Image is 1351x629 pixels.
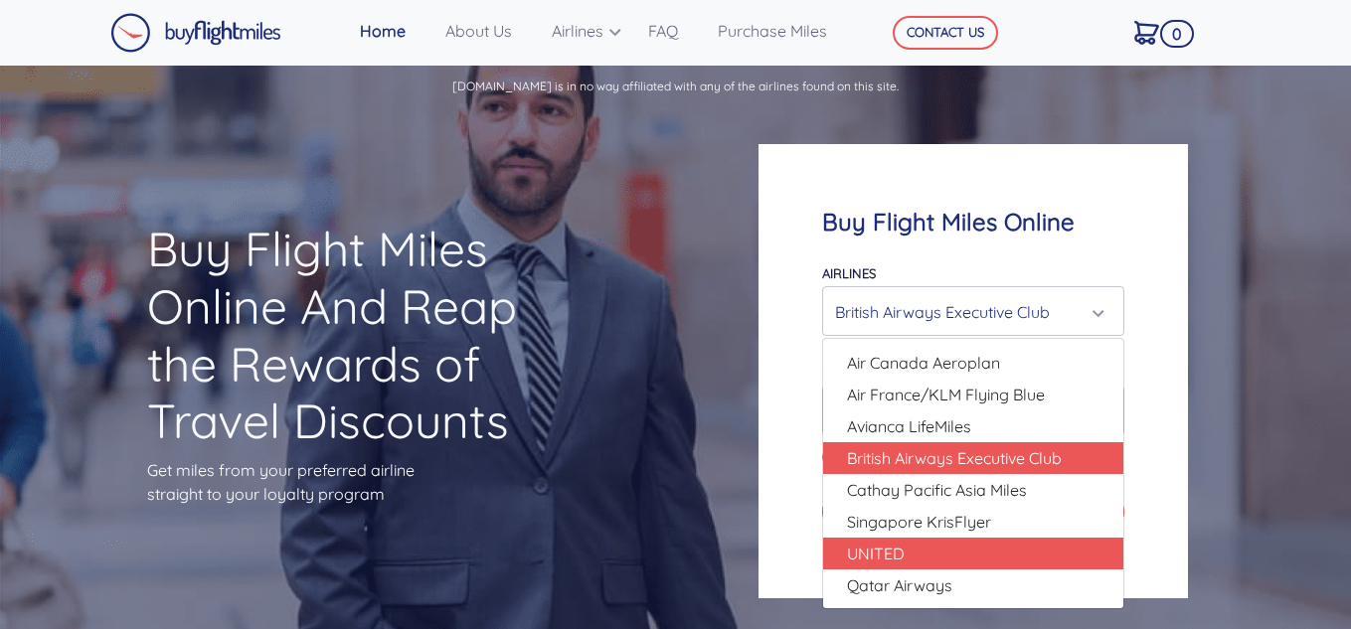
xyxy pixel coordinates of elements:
span: Air France/KLM Flying Blue [847,383,1045,406]
span: Qatar Airways [847,573,952,597]
span: Singapore KrisFlyer [847,510,991,534]
h1: Buy Flight Miles Online And Reap the Rewards of Travel Discounts [147,221,592,449]
span: Cathay Pacific Asia Miles [847,478,1027,502]
span: 0 [1160,20,1194,48]
a: Buy Flight Miles Logo [110,8,281,58]
label: Airlines [822,265,876,281]
span: Avianca LifeMiles [847,414,971,438]
h4: Buy Flight Miles Online [822,208,1124,236]
a: 0 [1126,11,1187,53]
span: UNITED [847,542,905,565]
a: Airlines [544,11,639,51]
p: Get miles from your preferred airline straight to your loyalty program [147,458,592,506]
img: Cart [1134,21,1159,45]
div: British Airways Executive Club [835,293,1099,331]
span: British Airways Executive Club [847,446,1062,470]
button: British Airways Executive Club [822,286,1124,336]
button: CONTACT US [893,16,998,50]
img: Buy Flight Miles Logo [110,13,281,53]
a: About Us [437,11,544,51]
a: Home [352,11,437,51]
a: FAQ [640,11,710,51]
a: Purchase Miles [710,11,859,51]
span: Air Canada Aeroplan [847,351,1000,375]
